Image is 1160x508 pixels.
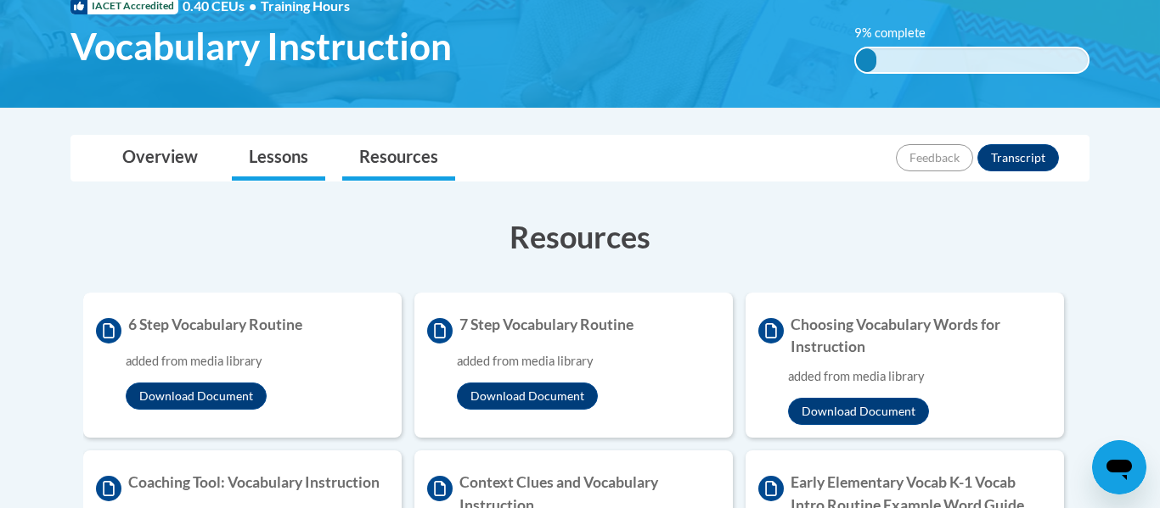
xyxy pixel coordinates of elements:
div: added from media library [126,352,389,371]
button: Download Document [457,382,598,410]
h4: 7 Step Vocabulary Routine [427,314,720,343]
label: 9% complete [854,24,952,42]
a: Lessons [232,136,325,181]
h3: Resources [70,215,1090,258]
button: Feedback [896,144,973,171]
span: Vocabulary Instruction [70,24,452,69]
button: Download Document [788,398,929,425]
h4: Coaching Tool: Vocabulary Instruction [96,472,389,501]
iframe: Button to launch messaging window [1092,440,1146,494]
div: added from media library [788,367,1051,386]
button: Transcript [977,144,1059,171]
h4: Choosing Vocabulary Words for Instruction [758,314,1051,359]
a: Overview [105,136,215,181]
a: Resources [342,136,455,181]
h4: 6 Step Vocabulary Routine [96,314,389,343]
button: Download Document [126,382,267,410]
div: 9% complete [856,48,877,72]
div: added from media library [457,352,720,371]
